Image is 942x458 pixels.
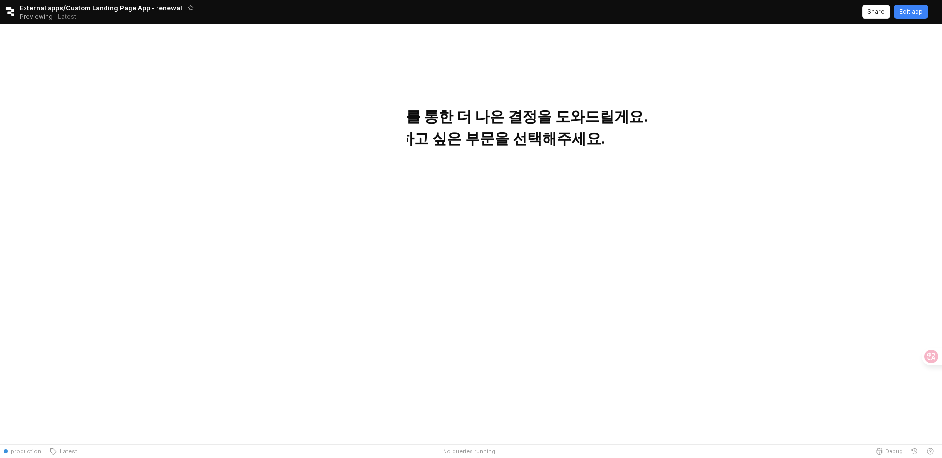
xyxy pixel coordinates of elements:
[58,13,76,21] p: Latest
[862,5,890,19] button: Share app
[20,12,52,22] span: Previewing
[907,444,922,458] button: History
[186,3,196,13] button: Add app to favorites
[867,8,885,16] p: Share
[20,3,182,13] span: External apps/Custom Landing Page App - renewal
[57,447,77,455] span: Latest
[11,447,41,455] span: production
[52,10,81,24] button: Releases and History
[899,8,923,16] p: Edit app
[871,444,907,458] button: Debug
[443,447,495,455] span: No queries running
[20,10,81,24] div: Previewing Latest
[894,5,928,19] button: Edit app
[922,444,938,458] button: Help
[45,444,81,458] button: Latest
[885,447,903,455] span: Debug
